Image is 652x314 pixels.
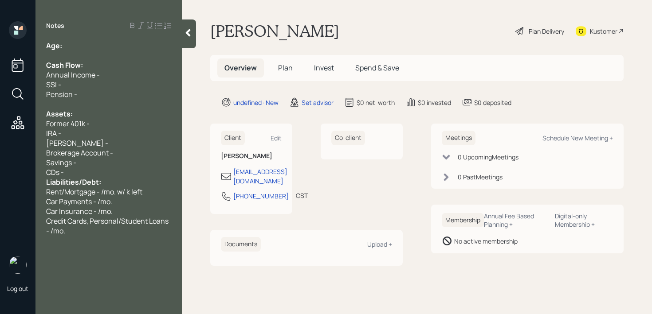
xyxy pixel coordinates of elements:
span: Age: [46,41,62,50]
span: Former 401k - [46,119,90,128]
span: Cash Flow: [46,60,83,70]
span: Credit Cards, Personal/Student Loans - /mo. [46,216,170,236]
span: Car Payments - /mo. [46,197,112,206]
span: Brokerage Account - [46,148,113,158]
img: retirable_logo.png [9,256,27,274]
span: [PERSON_NAME] - [46,138,108,148]
div: CST [296,191,308,200]
span: Spend & Save [355,63,399,73]
div: 0 Upcoming Meeting s [458,152,518,162]
div: Edit [271,134,282,142]
span: Savings - [46,158,76,167]
div: Kustomer [590,27,617,36]
h6: Meetings [442,131,475,145]
span: Rent/Mortgage - /mo. w/ k left [46,187,142,197]
span: Plan [278,63,293,73]
span: CDs - [46,167,64,177]
h1: [PERSON_NAME] [210,21,339,41]
div: Set advisor [302,98,334,107]
span: SSI - [46,80,61,89]
div: $0 invested [418,98,451,107]
div: Upload + [367,240,392,248]
h6: Documents [221,237,261,252]
span: Invest [314,63,334,73]
div: Log out [7,284,28,293]
div: $0 deposited [474,98,511,107]
span: Assets: [46,109,73,119]
span: Liabilities/Debt: [46,177,101,187]
div: [EMAIL_ADDRESS][DOMAIN_NAME] [233,167,287,186]
div: $0 net-worth [357,98,395,107]
span: Annual Income - [46,70,100,80]
div: undefined · New [233,98,279,107]
span: IRA - [46,128,61,138]
span: Overview [224,63,257,73]
div: 0 Past Meeting s [458,172,503,182]
h6: Membership [442,213,484,228]
span: Car Insurance - /mo. [46,206,113,216]
div: Annual Fee Based Planning + [484,212,548,229]
span: Pension - [46,89,77,99]
div: [PHONE_NUMBER] [233,191,289,201]
div: Plan Delivery [529,27,564,36]
h6: Client [221,131,245,145]
h6: [PERSON_NAME] [221,152,282,160]
label: Notes [46,21,64,30]
div: Digital-only Membership + [555,212,613,229]
div: No active membership [454,236,518,246]
h6: Co-client [331,131,365,145]
div: Schedule New Meeting + [542,134,613,142]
